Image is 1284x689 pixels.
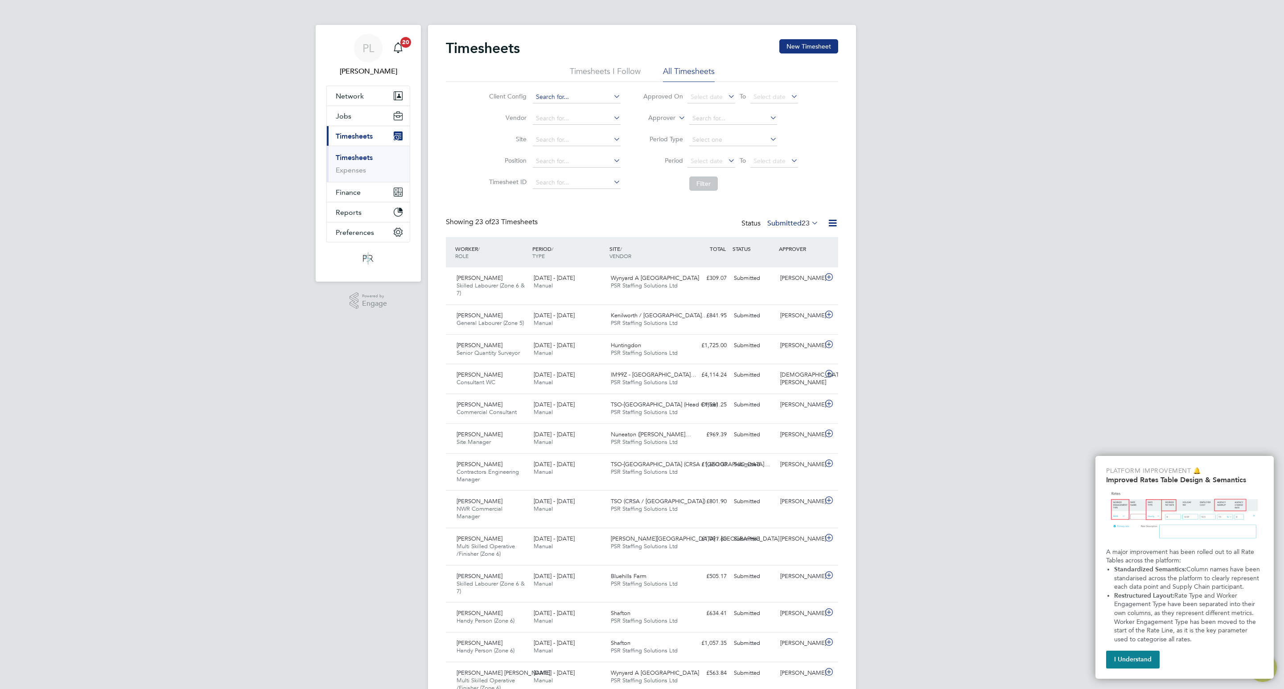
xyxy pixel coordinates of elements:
[741,217,820,230] div: Status
[730,606,777,621] div: Submitted
[1106,476,1263,484] h2: Improved Rates Table Design & Semantics
[611,282,678,289] span: PSR Staffing Solutions Ltd
[684,532,730,546] div: £1,091.60
[611,349,678,357] span: PSR Staffing Solutions Ltd
[457,312,502,319] span: [PERSON_NAME]
[684,271,730,286] div: £309.07
[689,134,777,146] input: Select one
[534,647,553,654] span: Manual
[777,308,823,323] div: [PERSON_NAME]
[691,157,723,165] span: Select date
[534,542,553,550] span: Manual
[457,378,495,386] span: Consultant WC
[486,92,527,100] label: Client Config
[534,639,575,647] span: [DATE] - [DATE]
[611,669,699,677] span: Wynyard A [GEOGRAPHIC_DATA]
[777,666,823,681] div: [PERSON_NAME]
[486,156,527,164] label: Position
[336,166,366,174] a: Expenses
[684,427,730,442] div: £969.39
[611,460,770,468] span: TSO-[GEOGRAPHIC_DATA] (CRSA / [GEOGRAPHIC_DATA]…
[530,241,607,264] div: PERIOD
[457,497,502,505] span: [PERSON_NAME]
[611,617,678,624] span: PSR Staffing Solutions Ltd
[457,572,502,580] span: [PERSON_NAME]
[737,90,749,102] span: To
[534,677,553,684] span: Manual
[611,401,718,408] span: TSO-[GEOGRAPHIC_DATA] (Head Office)
[663,66,715,82] li: All Timesheets
[730,569,777,584] div: Submitted
[689,176,718,191] button: Filter
[643,156,683,164] label: Period
[457,438,491,446] span: Site Manager
[326,66,410,77] span: Paul Ledingham
[453,241,530,264] div: WORKER
[336,92,364,100] span: Network
[534,580,553,587] span: Manual
[684,398,730,412] div: £1,581.25
[1106,488,1263,544] img: Updated Rates Table Design & Semantics
[730,494,777,509] div: Submitted
[534,669,575,677] span: [DATE] - [DATE]
[730,532,777,546] div: Submitted
[533,155,621,168] input: Search for...
[534,341,575,349] span: [DATE] - [DATE]
[534,505,553,513] span: Manual
[457,617,514,624] span: Handy Person (Zone 6)
[611,319,678,327] span: PSR Staffing Solutions Ltd
[611,639,630,647] span: Shafton
[316,25,421,282] nav: Main navigation
[777,494,823,509] div: [PERSON_NAME]
[457,319,524,327] span: General Labourer (Zone 5)
[611,408,678,416] span: PSR Staffing Solutions Ltd
[534,572,575,580] span: [DATE] - [DATE]
[777,457,823,472] div: [PERSON_NAME]
[534,312,575,319] span: [DATE] - [DATE]
[457,274,502,282] span: [PERSON_NAME]
[336,132,373,140] span: Timesheets
[457,282,525,297] span: Skilled Labourer (Zone 6 & 7)
[336,112,351,120] span: Jobs
[767,219,819,228] label: Submitted
[730,368,777,382] div: Submitted
[457,669,550,677] span: [PERSON_NAME] [PERSON_NAME]
[620,245,622,252] span: /
[611,609,630,617] span: Shafton
[457,505,502,520] span: NWR Commercial Manager
[478,245,480,252] span: /
[611,677,678,684] span: PSR Staffing Solutions Ltd
[611,542,678,550] span: PSR Staffing Solutions Ltd
[684,338,730,353] div: £1,725.00
[684,606,730,621] div: £634.41
[1106,467,1263,476] p: Platform Improvement 🔔
[457,341,502,349] span: [PERSON_NAME]
[446,39,520,57] h2: Timesheets
[457,408,517,416] span: Commercial Consultant
[336,153,373,162] a: Timesheets
[730,338,777,353] div: Submitted
[486,178,527,186] label: Timesheet ID
[611,312,708,319] span: Kenilworth / [GEOGRAPHIC_DATA]…
[737,155,749,166] span: To
[486,114,527,122] label: Vendor
[534,319,553,327] span: Manual
[611,572,646,580] span: Bluehills Farm
[607,241,684,264] div: SITE
[611,468,678,476] span: PSR Staffing Solutions Ltd
[457,349,520,357] span: Senior Quantity Surveyor
[730,427,777,442] div: Submitted
[611,535,779,542] span: [PERSON_NAME][GEOGRAPHIC_DATA] / [GEOGRAPHIC_DATA]
[400,37,411,48] span: 20
[534,617,553,624] span: Manual
[534,349,553,357] span: Manual
[710,245,726,252] span: TOTAL
[684,636,730,651] div: £1,057.35
[534,378,553,386] span: Manual
[1114,566,1186,573] strong: Standardized Semantics:
[457,580,525,595] span: Skilled Labourer (Zone 6 & 7)
[533,112,621,125] input: Search for...
[609,252,631,259] span: VENDOR
[684,569,730,584] div: £505.17
[691,93,723,101] span: Select date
